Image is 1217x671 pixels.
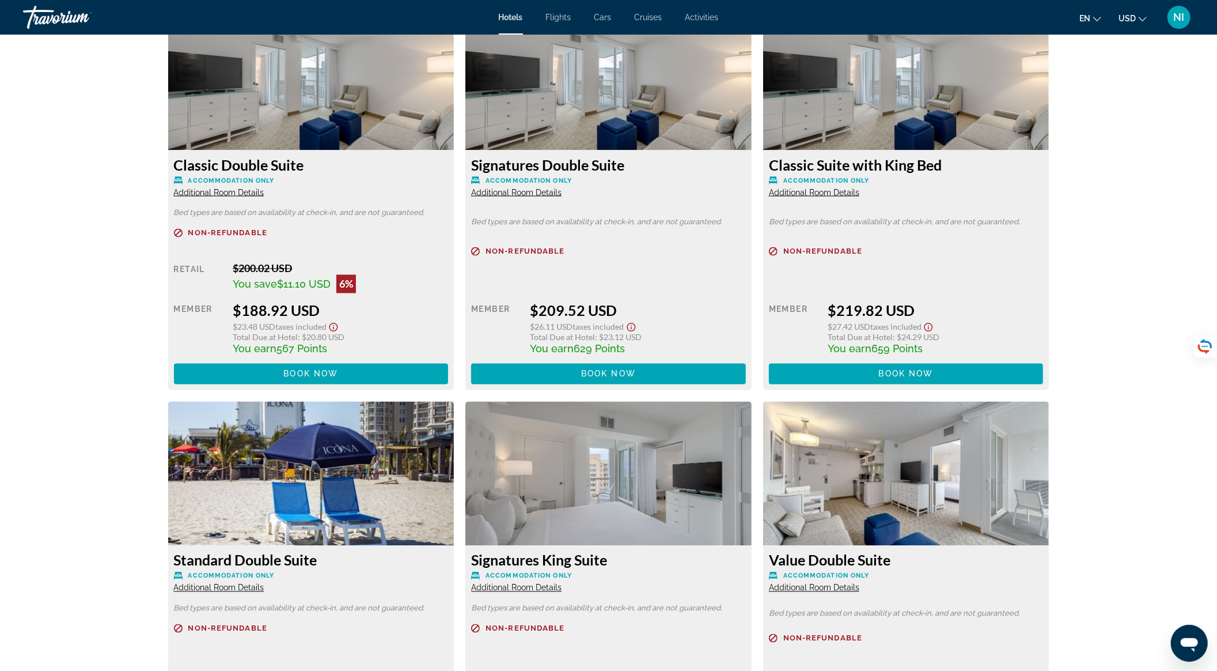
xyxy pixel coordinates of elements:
p: Bed types are based on availability at check-in, and are not guaranteed. [471,605,746,613]
span: Book now [283,370,338,379]
h3: Signatures Double Suite [471,156,746,174]
p: Bed types are based on availability at check-in, and are not guaranteed. [769,610,1044,618]
button: Book now [174,364,449,384]
span: Non-refundable [486,248,564,255]
span: Total Due at Hotel [233,333,298,342]
span: Book now [581,370,636,379]
h3: Standard Double Suite [174,552,449,569]
p: Bed types are based on availability at check-in, and are not guaranteed. [174,605,449,613]
span: Additional Room Details [471,188,562,197]
button: Change currency [1119,10,1147,27]
a: Flights [546,13,571,22]
iframe: Кнопка для запуску вікна повідомлень [1171,625,1208,662]
a: Cars [594,13,612,22]
div: $219.82 USD [828,302,1043,319]
img: 956edbf3-6bd9-477f-9839-ce17b90f5aae.jpeg [168,6,454,150]
img: 9a10bf5d-7d9b-4330-9295-07f66eec4dfd.jpeg [465,402,752,546]
span: Non-refundable [783,248,862,255]
span: NI [1174,12,1185,23]
span: Book now [879,370,934,379]
a: Hotels [499,13,523,22]
span: Taxes included [275,322,327,332]
span: en [1079,14,1090,23]
p: Bed types are based on availability at check-in, and are not guaranteed. [471,218,746,227]
span: Non-refundable [188,229,267,237]
div: : $20.80 USD [233,333,448,342]
p: Bed types are based on availability at check-in, and are not guaranteed. [769,218,1044,227]
span: $11.10 USD [277,278,331,291]
div: : $24.29 USD [828,333,1043,342]
button: Show Taxes and Fees disclaimer [624,319,638,333]
div: Member [174,302,224,355]
span: Accommodation Only [188,177,275,184]
span: You earn [233,343,276,355]
span: 659 Points [871,343,923,355]
button: User Menu [1164,5,1194,29]
span: You earn [530,343,574,355]
span: Additional Room Details [174,188,264,197]
button: Show Taxes and Fees disclaimer [922,319,935,333]
span: Non-refundable [486,625,564,632]
span: 567 Points [276,343,327,355]
a: Activities [685,13,719,22]
img: ab8cb56d-612e-4fb0-aa99-8abb64b93948.jpeg [763,402,1049,546]
img: 956edbf3-6bd9-477f-9839-ce17b90f5aae.jpeg [465,6,752,150]
h3: Classic Double Suite [174,156,449,174]
span: Taxes included [870,322,922,332]
span: Additional Room Details [471,583,562,593]
h3: Classic Suite with King Bed [769,156,1044,174]
span: Accommodation Only [486,177,572,184]
span: Total Due at Hotel [828,333,893,342]
span: $23.48 USD [233,322,275,332]
span: Accommodation Only [783,177,870,184]
button: Show Taxes and Fees disclaimer [327,319,340,333]
button: Change language [1079,10,1101,27]
span: Accommodation Only [486,572,572,580]
h3: Signatures King Suite [471,552,746,569]
div: $188.92 USD [233,302,448,319]
span: Additional Room Details [769,583,859,593]
span: You earn [828,343,871,355]
span: Taxes included [573,322,624,332]
span: Non-refundable [188,625,267,632]
div: Member [471,302,521,355]
img: 7fba8962-308e-477e-b772-3b5c5f81ead3.jpeg [168,402,454,546]
span: $27.42 USD [828,322,870,332]
span: $26.11 USD [530,322,573,332]
button: Book now [769,364,1044,384]
a: Cruises [635,13,662,22]
a: Travorium [23,2,138,32]
span: Additional Room Details [769,188,859,197]
p: Bed types are based on availability at check-in, and are not guaranteed. [174,209,449,217]
div: 6% [336,275,356,293]
span: USD [1119,14,1136,23]
span: 629 Points [574,343,625,355]
div: : $23.12 USD [530,333,746,342]
div: Member [769,302,819,355]
span: Additional Room Details [174,583,264,593]
span: Total Due at Hotel [530,333,596,342]
span: You save [233,278,277,291]
div: $209.52 USD [530,302,746,319]
span: Non-refundable [783,635,862,642]
span: Accommodation Only [188,572,275,580]
img: 956edbf3-6bd9-477f-9839-ce17b90f5aae.jpeg [763,6,1049,150]
button: Book now [471,364,746,384]
h3: Value Double Suite [769,552,1044,569]
span: Accommodation Only [783,572,870,580]
div: Retail [174,262,224,293]
div: $200.02 USD [233,262,448,275]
